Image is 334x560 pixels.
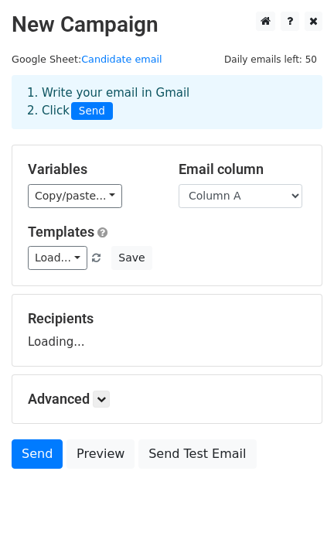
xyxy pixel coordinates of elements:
[28,184,122,208] a: Copy/paste...
[66,439,135,469] a: Preview
[15,84,319,120] div: 1. Write your email in Gmail 2. Click
[219,53,322,65] a: Daily emails left: 50
[12,12,322,38] h2: New Campaign
[138,439,256,469] a: Send Test Email
[179,161,306,178] h5: Email column
[71,102,113,121] span: Send
[12,53,162,65] small: Google Sheet:
[28,310,306,350] div: Loading...
[12,439,63,469] a: Send
[28,310,306,327] h5: Recipients
[28,161,155,178] h5: Variables
[111,246,152,270] button: Save
[28,246,87,270] a: Load...
[28,224,94,240] a: Templates
[28,391,306,408] h5: Advanced
[219,51,322,68] span: Daily emails left: 50
[81,53,162,65] a: Candidate email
